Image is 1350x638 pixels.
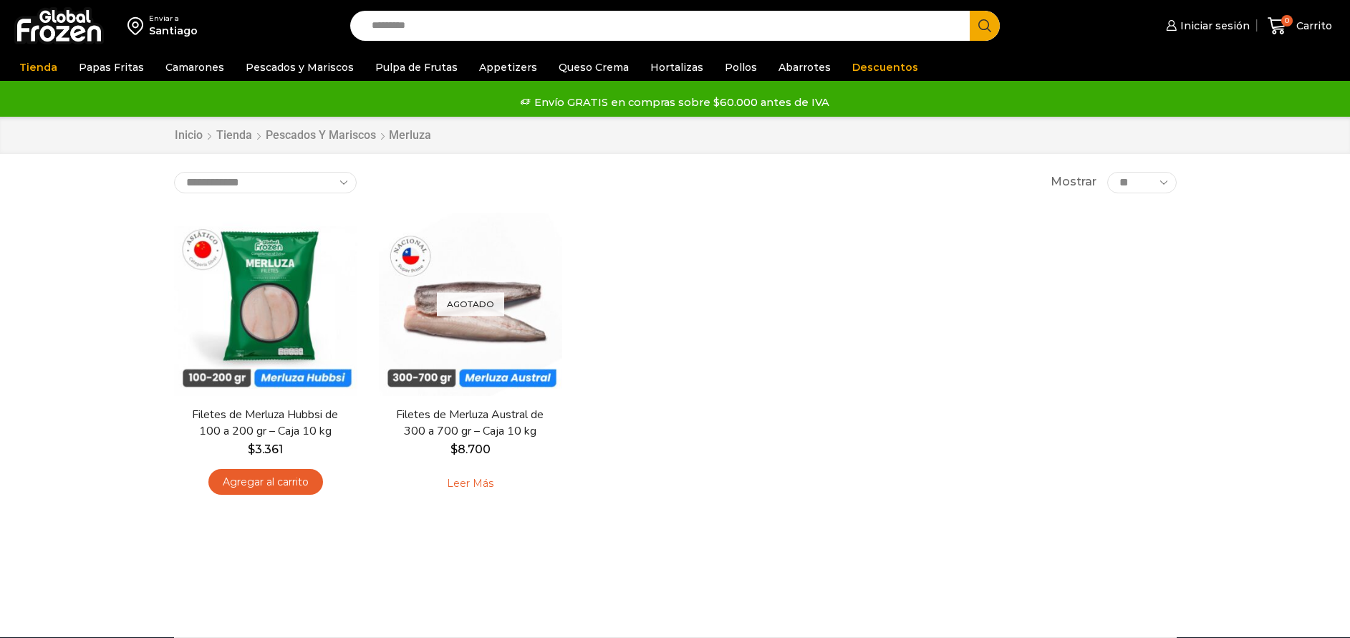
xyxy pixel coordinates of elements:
[1281,15,1293,26] span: 0
[1051,174,1096,190] span: Mostrar
[174,127,431,144] nav: Breadcrumb
[437,292,504,316] p: Agotado
[174,127,203,144] a: Inicio
[149,14,198,24] div: Enviar a
[174,172,357,193] select: Pedido de la tienda
[238,54,361,81] a: Pescados y Mariscos
[216,127,253,144] a: Tienda
[248,443,255,456] span: $
[158,54,231,81] a: Camarones
[771,54,838,81] a: Abarrotes
[472,54,544,81] a: Appetizers
[248,443,283,456] bdi: 3.361
[183,407,347,440] a: Filetes de Merluza Hubbsi de 100 a 200 gr – Caja 10 kg
[551,54,636,81] a: Queso Crema
[970,11,1000,41] button: Search button
[12,54,64,81] a: Tienda
[265,127,377,144] a: Pescados y Mariscos
[845,54,925,81] a: Descuentos
[1293,19,1332,33] span: Carrito
[72,54,151,81] a: Papas Fritas
[1264,9,1336,43] a: 0 Carrito
[387,407,552,440] a: Filetes de Merluza Austral de 300 a 700 gr – Caja 10 kg
[1177,19,1250,33] span: Iniciar sesión
[149,24,198,38] div: Santiago
[1162,11,1250,40] a: Iniciar sesión
[389,128,431,142] h1: Merluza
[718,54,764,81] a: Pollos
[127,14,149,38] img: address-field-icon.svg
[450,443,458,456] span: $
[425,469,516,499] a: Leé más sobre “Filetes de Merluza Austral de 300 a 700 gr - Caja 10 kg”
[208,469,323,496] a: Agregar al carrito: “Filetes de Merluza Hubbsi de 100 a 200 gr – Caja 10 kg”
[643,54,710,81] a: Hortalizas
[450,443,491,456] bdi: 8.700
[368,54,465,81] a: Pulpa de Frutas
